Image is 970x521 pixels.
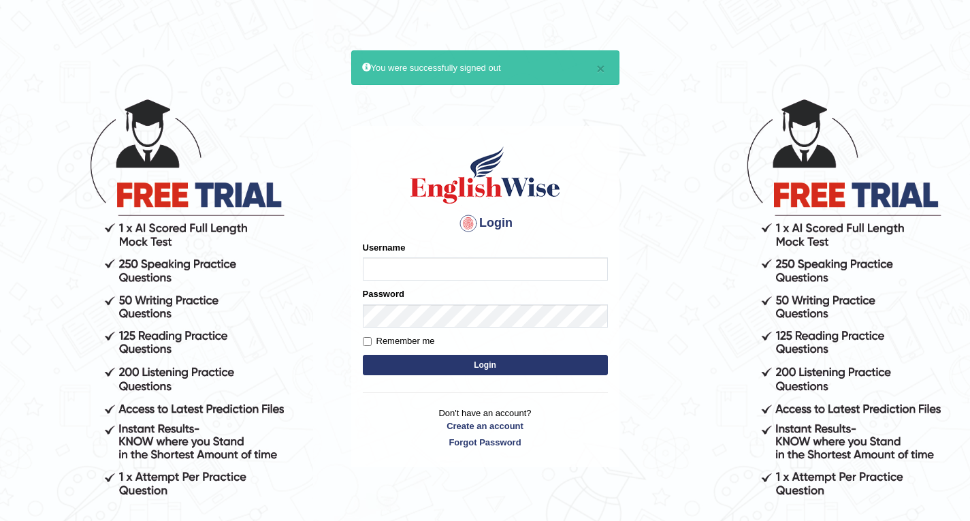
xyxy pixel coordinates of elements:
img: Logo of English Wise sign in for intelligent practice with AI [408,144,563,206]
p: Don't have an account? [363,407,608,449]
input: Remember me [363,337,372,346]
label: Remember me [363,334,435,348]
div: You were successfully signed out [351,50,619,85]
a: Create an account [363,420,608,432]
label: Username [363,241,406,254]
h4: Login [363,212,608,234]
label: Password [363,287,404,300]
button: × [596,61,604,76]
button: Login [363,355,608,375]
a: Forgot Password [363,436,608,449]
